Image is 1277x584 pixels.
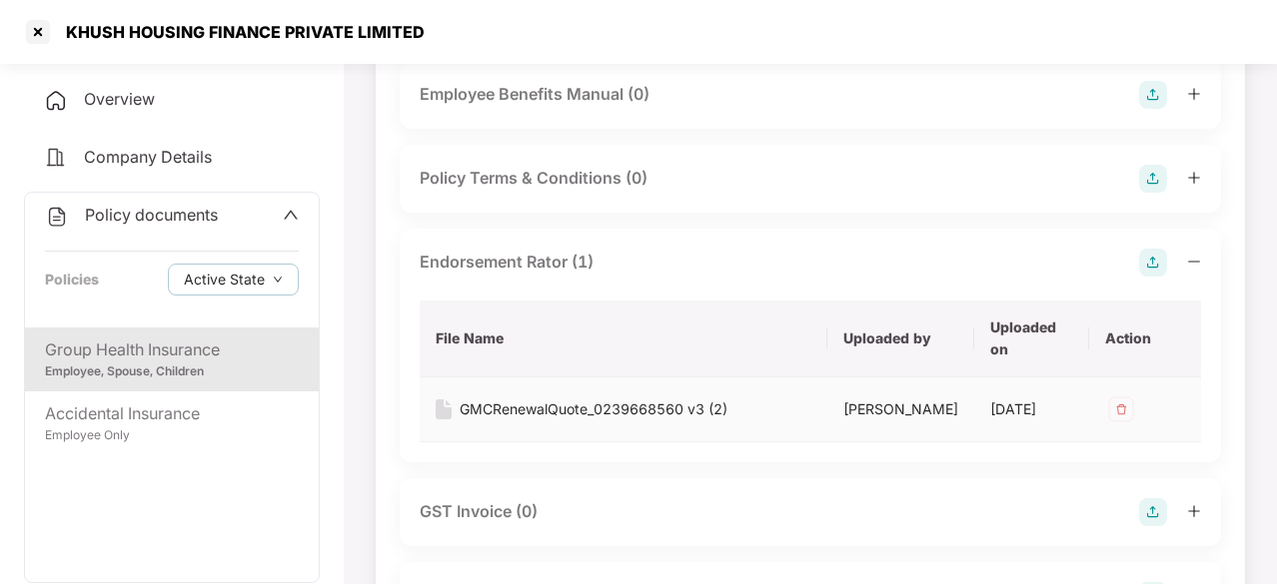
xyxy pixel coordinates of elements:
span: plus [1187,171,1201,185]
div: GMCRenewalQuote_0239668560 v3 (2) [460,398,727,420]
span: Policy documents [85,205,218,225]
button: Active Statedown [168,264,299,295]
span: Company Details [84,147,212,167]
div: GST Invoice (0) [420,499,538,524]
div: Endorsement Rator (1) [420,250,594,275]
div: KHUSH HOUSING FINANCE PRIVATE LIMITED [54,22,425,42]
img: svg+xml;base64,PHN2ZyB4bWxucz0iaHR0cDovL3d3dy53My5vcmcvMjAwMC9zdmciIHdpZHRoPSIzMiIgaGVpZ2h0PSIzMi... [1105,393,1137,425]
div: Policies [45,269,99,291]
img: svg+xml;base64,PHN2ZyB4bWxucz0iaHR0cDovL3d3dy53My5vcmcvMjAwMC9zdmciIHdpZHRoPSIyOCIgaGVpZ2h0PSIyOC... [1139,498,1167,526]
span: minus [1187,255,1201,269]
div: Group Health Insurance [45,337,299,362]
img: svg+xml;base64,PHN2ZyB4bWxucz0iaHR0cDovL3d3dy53My5vcmcvMjAwMC9zdmciIHdpZHRoPSIyOCIgaGVpZ2h0PSIyOC... [1139,165,1167,193]
th: Action [1089,300,1201,377]
span: plus [1187,504,1201,518]
img: svg+xml;base64,PHN2ZyB4bWxucz0iaHR0cDovL3d3dy53My5vcmcvMjAwMC9zdmciIHdpZHRoPSIyNCIgaGVpZ2h0PSIyNC... [44,146,68,170]
div: Accidental Insurance [45,401,299,426]
div: Employee, Spouse, Children [45,362,299,381]
div: [PERSON_NAME] [843,398,958,420]
span: down [273,275,283,286]
img: svg+xml;base64,PHN2ZyB4bWxucz0iaHR0cDovL3d3dy53My5vcmcvMjAwMC9zdmciIHdpZHRoPSIxNiIgaGVpZ2h0PSIyMC... [436,399,452,419]
div: [DATE] [990,398,1073,420]
div: Employee Only [45,426,299,445]
div: Employee Benefits Manual (0) [420,82,649,107]
img: svg+xml;base64,PHN2ZyB4bWxucz0iaHR0cDovL3d3dy53My5vcmcvMjAwMC9zdmciIHdpZHRoPSIyNCIgaGVpZ2h0PSIyNC... [45,205,69,229]
img: svg+xml;base64,PHN2ZyB4bWxucz0iaHR0cDovL3d3dy53My5vcmcvMjAwMC9zdmciIHdpZHRoPSIyNCIgaGVpZ2h0PSIyNC... [44,89,68,113]
span: up [283,207,299,223]
div: Policy Terms & Conditions (0) [420,166,647,191]
th: Uploaded on [974,300,1089,377]
span: Active State [184,269,265,291]
span: plus [1187,87,1201,101]
span: Overview [84,89,155,109]
img: svg+xml;base64,PHN2ZyB4bWxucz0iaHR0cDovL3d3dy53My5vcmcvMjAwMC9zdmciIHdpZHRoPSIyOCIgaGVpZ2h0PSIyOC... [1139,81,1167,109]
th: File Name [420,300,827,377]
img: svg+xml;base64,PHN2ZyB4bWxucz0iaHR0cDovL3d3dy53My5vcmcvMjAwMC9zdmciIHdpZHRoPSIyOCIgaGVpZ2h0PSIyOC... [1139,249,1167,277]
th: Uploaded by [827,300,974,377]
